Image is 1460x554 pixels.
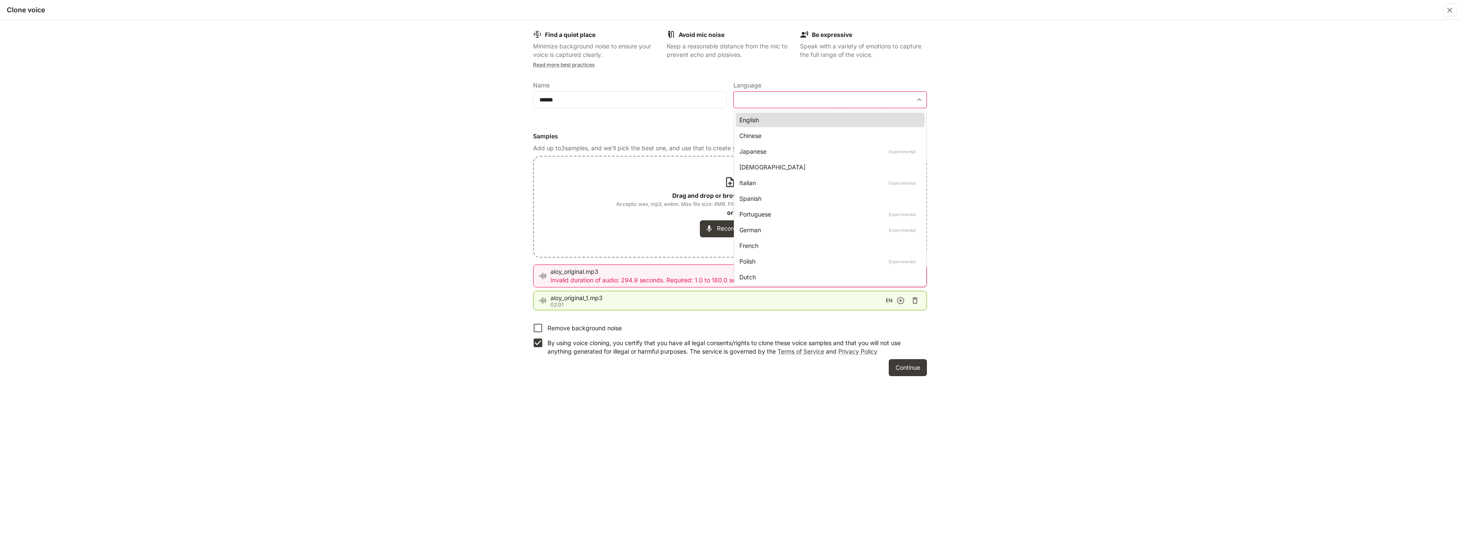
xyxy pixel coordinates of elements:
div: Italian [739,178,918,187]
div: English [739,115,918,124]
div: Chinese [739,131,918,140]
div: Dutch [739,273,918,281]
div: [DEMOGRAPHIC_DATA] [739,163,918,172]
div: Japanese [739,147,918,156]
div: French [739,241,918,250]
div: German [739,225,918,234]
div: Polish [739,257,918,266]
div: Portuguese [739,210,918,219]
p: Experimental [887,258,918,265]
p: Experimental [887,179,918,187]
p: Experimental [887,148,918,155]
div: Spanish [739,194,918,203]
p: Experimental [887,211,918,218]
p: Experimental [887,226,918,234]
